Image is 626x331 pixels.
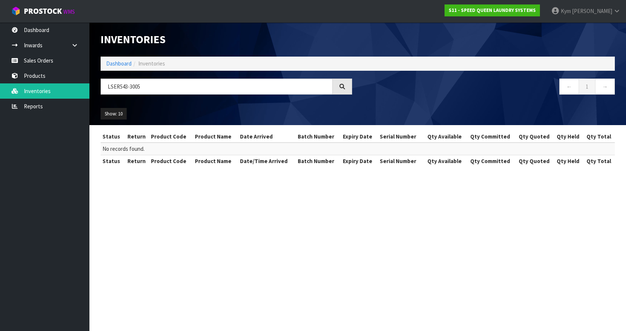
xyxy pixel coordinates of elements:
a: Dashboard [106,60,132,67]
th: Expiry Date [341,155,378,167]
th: Qty Available [423,131,465,143]
th: Date Arrived [238,131,296,143]
input: Search inventories [101,79,333,95]
strong: S11 - SPEED QUEEN LAUNDRY SYSTEMS [449,7,536,13]
th: Qty Committed [466,155,515,167]
th: Qty Quoted [515,155,553,167]
a: ← [559,79,579,95]
th: Qty Held [553,155,583,167]
small: WMS [63,8,75,15]
img: cube-alt.png [11,6,20,16]
td: No records found. [101,143,615,155]
th: Product Code [149,131,193,143]
th: Status [101,131,124,143]
th: Expiry Date [341,131,378,143]
th: Product Name [193,131,238,143]
th: Qty Total [583,155,615,167]
a: → [595,79,615,95]
th: Qty Committed [466,131,515,143]
h1: Inventories [101,34,352,45]
th: Return [124,155,149,167]
span: [PERSON_NAME] [572,7,612,15]
th: Qty Total [583,131,615,143]
span: Inventories [138,60,165,67]
th: Date/Time Arrived [238,155,296,167]
th: Batch Number [296,131,341,143]
th: Qty Held [553,131,583,143]
th: Return [124,131,149,143]
th: Product Name [193,155,238,167]
th: Qty Available [423,155,465,167]
th: Status [101,155,124,167]
th: Serial Number [378,131,423,143]
th: Product Code [149,155,193,167]
th: Qty Quoted [515,131,553,143]
span: Kym [561,7,571,15]
nav: Page navigation [363,79,615,97]
th: Batch Number [296,155,341,167]
button: Show: 10 [101,108,127,120]
th: Serial Number [378,155,423,167]
span: ProStock [24,6,62,16]
a: 1 [579,79,595,95]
